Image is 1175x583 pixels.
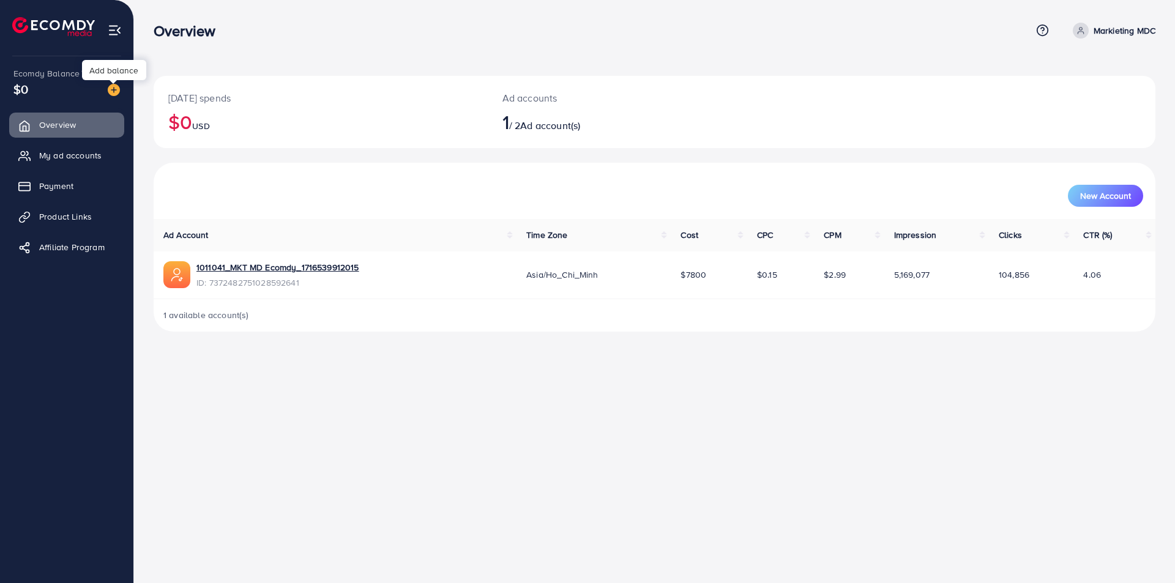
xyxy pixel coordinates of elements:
button: New Account [1068,185,1143,207]
img: menu [108,23,122,37]
span: 1 available account(s) [163,309,249,321]
span: $7800 [681,269,706,281]
span: 1 [502,108,509,136]
a: Affiliate Program [9,235,124,259]
h2: $0 [168,110,473,133]
span: My ad accounts [39,149,102,162]
span: 4.06 [1083,269,1101,281]
span: $2.99 [824,269,846,281]
a: My ad accounts [9,143,124,168]
span: 5,169,077 [894,269,930,281]
a: Overview [9,113,124,137]
p: [DATE] spends [168,91,473,105]
span: Affiliate Program [39,241,105,253]
span: $0.15 [757,269,777,281]
a: Product Links [9,204,124,229]
div: Add balance [82,60,146,80]
span: Ecomdy Balance [13,67,80,80]
span: Product Links [39,210,92,223]
span: Ad Account [163,229,209,241]
span: Payment [39,180,73,192]
span: CPM [824,229,841,241]
img: logo [12,17,95,36]
span: New Account [1080,191,1131,200]
span: ID: 7372482751028592641 [196,277,359,289]
span: $0 [13,80,28,98]
span: Cost [681,229,698,241]
span: Ad account(s) [520,119,580,132]
img: ic-ads-acc.e4c84228.svg [163,261,190,288]
h2: / 2 [502,110,723,133]
span: Clicks [999,229,1022,241]
h3: Overview [154,22,225,40]
span: CPC [757,229,773,241]
span: Asia/Ho_Chi_Minh [526,269,599,281]
span: 104,856 [999,269,1029,281]
span: CTR (%) [1083,229,1112,241]
span: USD [192,120,209,132]
iframe: Chat [1123,528,1166,574]
a: 1011041_MKT MD Ecomdy_1716539912015 [196,261,359,273]
p: Ad accounts [502,91,723,105]
span: Impression [894,229,937,241]
p: Markieting MDC [1094,23,1155,38]
a: Markieting MDC [1068,23,1155,39]
img: image [108,84,120,96]
span: Time Zone [526,229,567,241]
a: Payment [9,174,124,198]
span: Overview [39,119,76,131]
